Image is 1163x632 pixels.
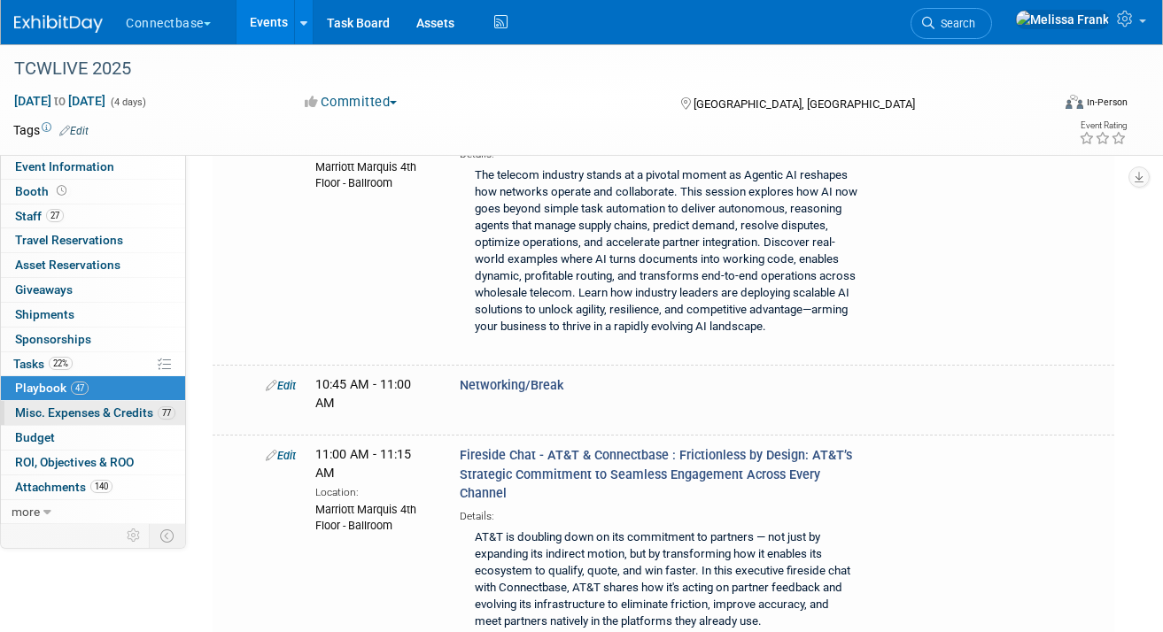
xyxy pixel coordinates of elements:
[15,233,123,247] span: Travel Reservations
[1,180,185,204] a: Booth
[15,405,175,420] span: Misc. Expenses & Credits
[90,480,112,493] span: 140
[15,159,114,173] span: Event Information
[1,328,185,351] a: Sponsorships
[694,97,915,111] span: [GEOGRAPHIC_DATA], [GEOGRAPHIC_DATA]
[1015,10,1110,29] img: Melissa Frank
[460,378,563,393] span: Networking/Break
[15,455,134,469] span: ROI, Objectives & ROO
[15,381,89,395] span: Playbook
[71,382,89,395] span: 47
[13,121,89,139] td: Tags
[1,278,185,302] a: Giveaways
[119,524,150,547] td: Personalize Event Tab Strip
[15,184,70,198] span: Booth
[299,93,404,112] button: Committed
[1086,96,1128,109] div: In-Person
[46,209,64,222] span: 27
[1,426,185,450] a: Budget
[15,430,55,444] span: Budget
[911,8,992,39] a: Search
[1079,121,1127,130] div: Event Rating
[315,158,433,191] div: Marriott Marquis 4th Floor - Ballroom
[1,500,185,524] a: more
[15,307,74,321] span: Shipments
[12,505,40,519] span: more
[59,125,89,137] a: Edit
[315,500,433,534] div: Marriott Marquis 4th Floor - Ballroom
[460,162,866,343] div: The telecom industry stands at a pivotal moment as Agentic AI reshapes how networks operate and c...
[315,377,411,410] span: 10:45 AM - 11:00 AM
[109,96,146,108] span: (4 days)
[1,303,185,327] a: Shipments
[49,357,73,370] span: 22%
[460,504,866,524] div: Details:
[315,447,411,480] span: 11:00 AM - 11:15 AM
[53,184,70,197] span: Booth not reserved yet
[1066,95,1083,109] img: Format-Inperson.png
[15,332,91,346] span: Sponsorships
[964,92,1128,119] div: Event Format
[1,475,185,499] a: Attachments140
[934,17,975,30] span: Search
[150,524,186,547] td: Toggle Event Tabs
[266,449,296,462] a: Edit
[460,448,852,501] span: Fireside Chat - AT&T & Connectbase : Frictionless by Design: AT&T’s Strategic Commitment to Seaml...
[1,204,185,228] a: Staff27
[266,379,296,392] a: Edit
[51,94,68,108] span: to
[8,53,1033,85] div: TCWLIVE 2025
[14,15,103,33] img: ExhibitDay
[1,401,185,425] a: Misc. Expenses & Credits77
[315,482,433,500] div: Location:
[13,357,73,371] span: Tasks
[15,282,73,297] span: Giveaways
[1,451,185,474] a: ROI, Objectives & ROO
[15,258,120,272] span: Asset Reservations
[1,253,185,277] a: Asset Reservations
[13,93,106,109] span: [DATE] [DATE]
[1,155,185,179] a: Event Information
[1,352,185,376] a: Tasks22%
[158,406,175,420] span: 77
[1,228,185,252] a: Travel Reservations
[15,480,112,494] span: Attachments
[1,376,185,400] a: Playbook47
[15,209,64,223] span: Staff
